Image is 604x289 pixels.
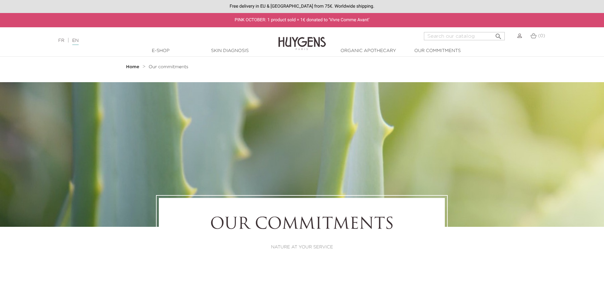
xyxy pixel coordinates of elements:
span: (0) [538,34,545,38]
strong: Home [126,65,140,69]
a: Our commitments [406,48,469,54]
button:  [493,30,504,39]
span: Our commitments [149,65,188,69]
div: | [55,37,247,44]
a: Home [126,64,141,69]
a: Organic Apothecary [337,48,400,54]
a: E-Shop [129,48,192,54]
h1: OUR COMMITMENTS [176,215,427,234]
a: FR [58,38,64,43]
a: EN [72,38,79,45]
i:  [495,31,502,38]
a: Skin Diagnosis [198,48,262,54]
img: Huygens [278,27,326,51]
a: Our commitments [149,64,188,69]
input: Search [424,32,505,40]
p: NATURE AT YOUR SERVICE [176,244,427,251]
